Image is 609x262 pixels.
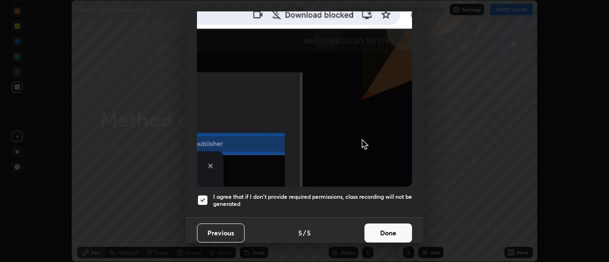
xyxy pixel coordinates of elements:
button: Done [364,223,412,243]
h4: 5 [298,228,302,238]
button: Previous [197,223,245,243]
h4: 5 [307,228,311,238]
h4: / [303,228,306,238]
h5: I agree that if I don't provide required permissions, class recording will not be generated [213,193,412,208]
